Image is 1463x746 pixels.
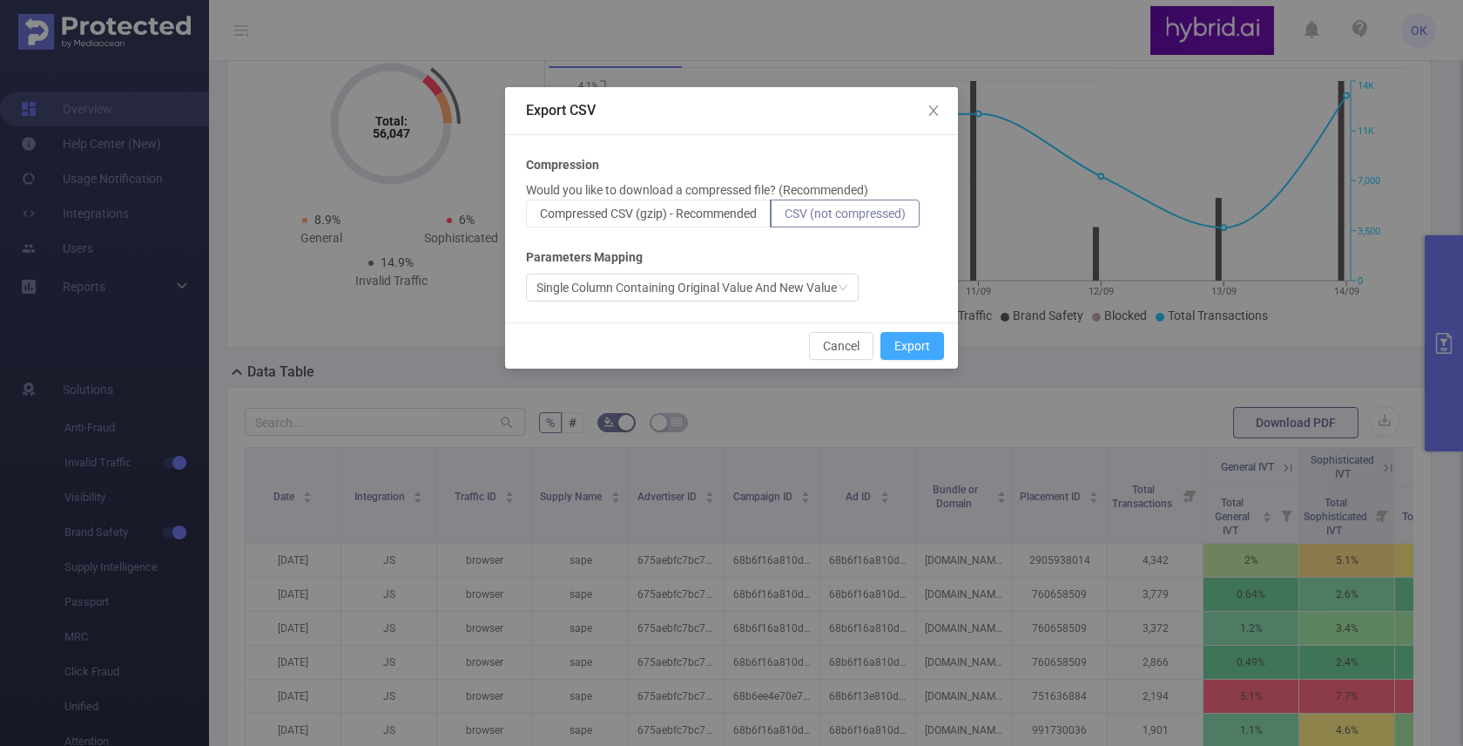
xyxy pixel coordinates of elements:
b: Compression [526,156,599,174]
button: Cancel [809,332,873,360]
button: Export [880,332,944,360]
div: Export CSV [526,101,937,120]
b: Parameters Mapping [526,248,643,267]
i: icon: down [838,282,848,295]
p: Would you like to download a compressed file? (Recommended) [526,181,868,200]
button: Close [909,87,958,136]
span: Compressed CSV (gzip) - Recommended [540,207,757,220]
i: icon: close [927,104,940,118]
span: CSV (not compressed) [785,207,906,220]
div: Single Column Containing Original Value And New Value [536,275,837,301]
